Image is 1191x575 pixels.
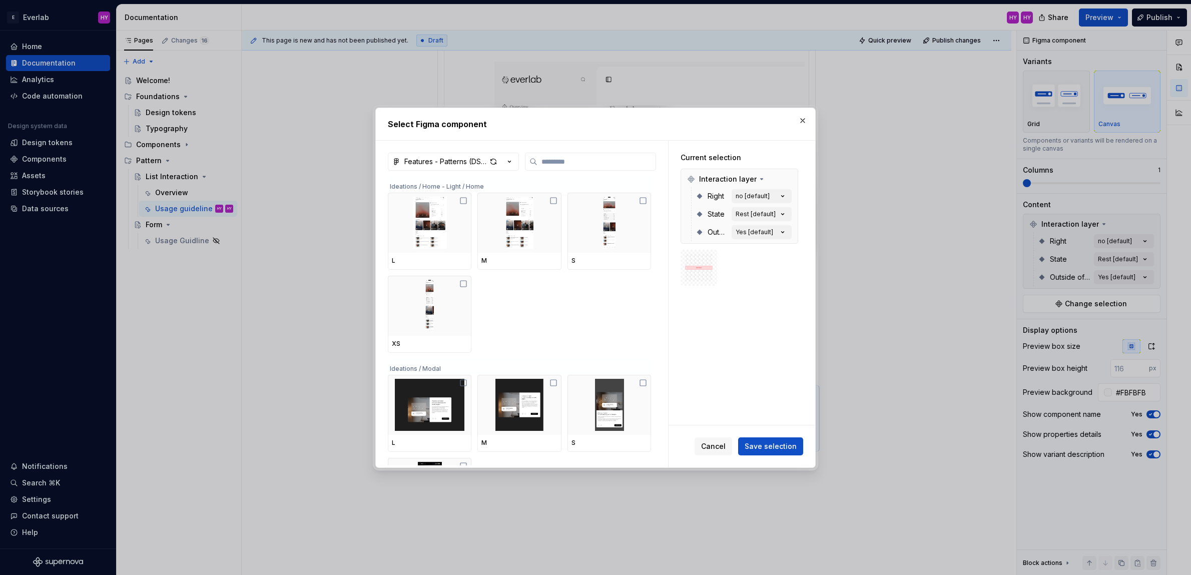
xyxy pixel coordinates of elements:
div: L [392,257,467,265]
div: Interaction layer [683,171,796,187]
span: State [708,209,725,219]
button: Features - Patterns (DS25) [388,153,519,171]
button: Cancel [695,437,732,455]
div: S [571,257,647,265]
span: Save selection [745,441,797,451]
div: Current selection [681,153,798,163]
button: Rest [default] [732,207,792,221]
div: L [392,439,467,447]
div: Ideations / Home - Light / Home [388,177,651,193]
div: Yes [default] [736,228,773,236]
button: Save selection [738,437,803,455]
span: Outside of frame [708,227,728,237]
span: Right [708,191,724,201]
span: Interaction layer [699,174,757,184]
span: Cancel [701,441,726,451]
div: M [481,257,557,265]
div: Features - Patterns (DS25) [404,157,486,167]
h2: Select Figma component [388,118,803,130]
div: M [481,439,557,447]
div: XS [392,340,467,348]
button: no [default] [732,189,792,203]
div: Ideations / Modal [388,359,651,375]
div: S [571,439,647,447]
button: Yes [default] [732,225,792,239]
div: Rest [default] [736,210,776,218]
div: no [default] [736,192,770,200]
